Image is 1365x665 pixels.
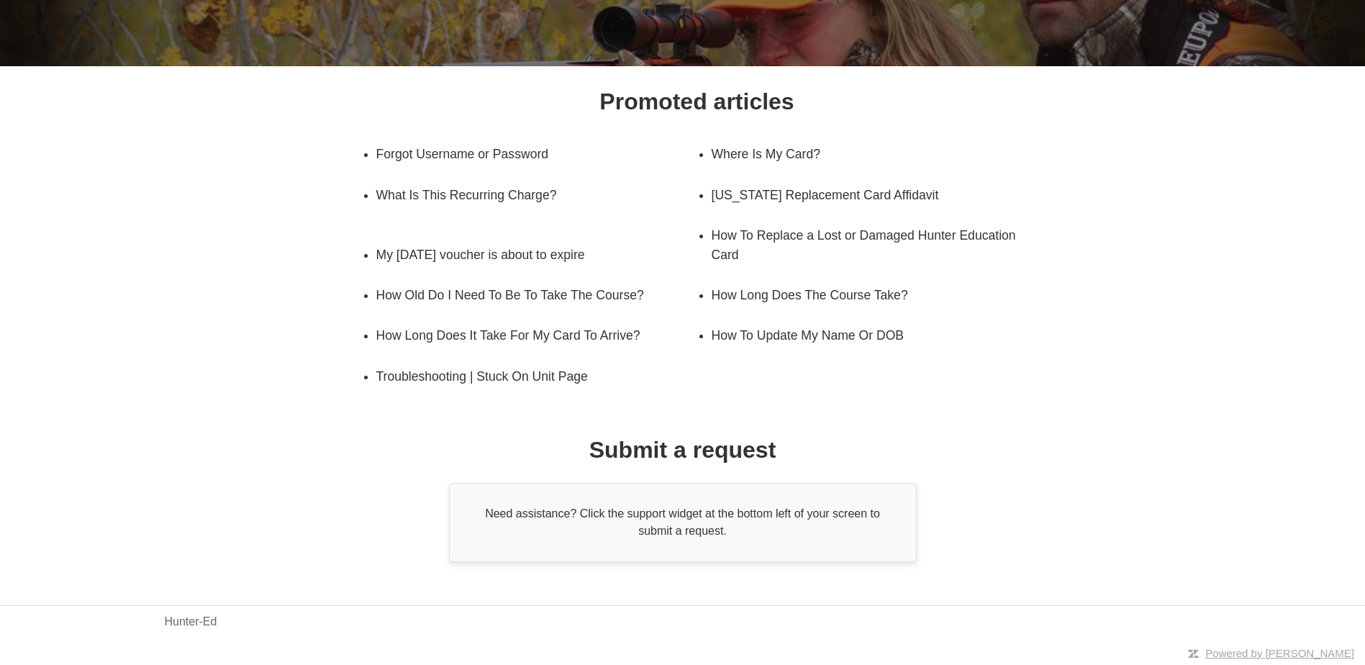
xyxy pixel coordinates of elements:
[376,134,676,174] a: Forgot Username or Password
[449,483,917,562] div: Need assistance? Click the support widget at the bottom left of your screen to submit a request.
[599,84,794,119] h1: Promoted articles
[376,235,676,275] a: My [DATE] voucher is about to expire
[712,134,1011,174] a: Where Is My Card?
[376,315,697,356] a: How Long Does It Take For My Card To Arrive?
[376,175,697,215] a: What Is This Recurring Charge?
[712,175,1011,215] a: [US_STATE] Replacement Card Affidavit
[1205,647,1354,659] a: Powered by [PERSON_NAME]
[376,275,676,315] a: How Old Do I Need To Be To Take The Course?
[712,315,1011,356] a: How To Update My Name Or DOB
[589,433,776,467] h1: Submit a request
[712,215,1033,275] a: How To Replace a Lost or Damaged Hunter Education Card
[712,275,1011,315] a: How Long Does The Course Take?
[165,613,217,630] a: Hunter-Ed
[376,356,676,397] a: Troubleshooting | Stuck On Unit Page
